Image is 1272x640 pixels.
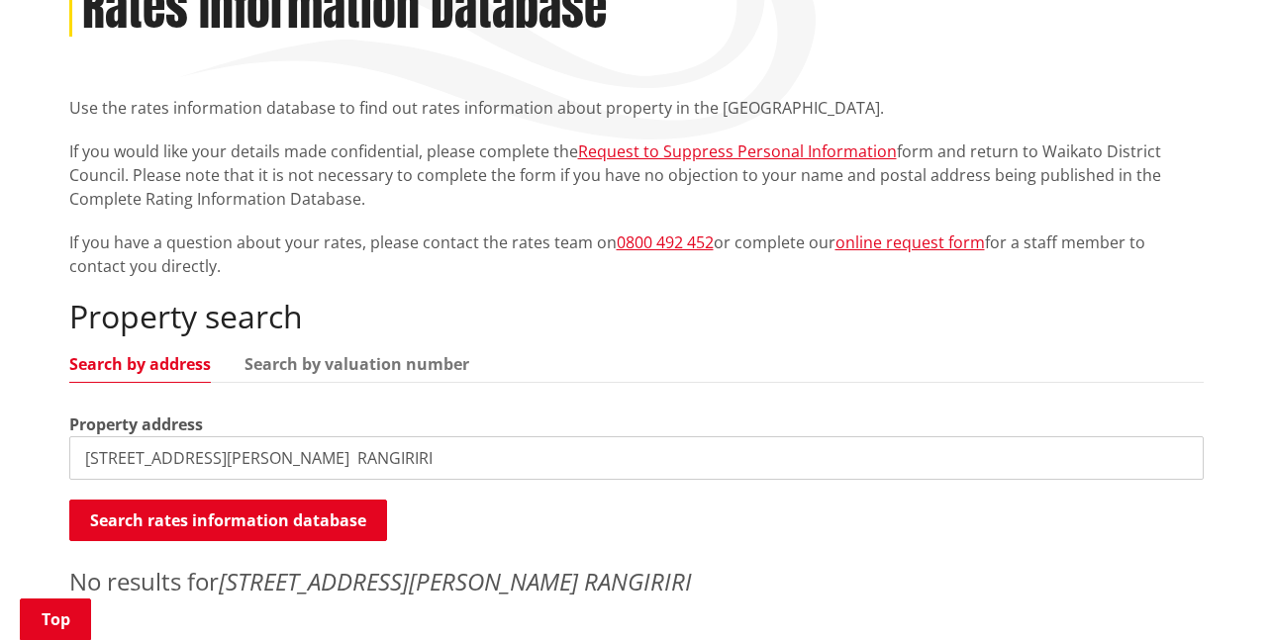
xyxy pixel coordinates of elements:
a: online request form [835,231,985,253]
a: Search by valuation number [245,356,469,372]
p: No results for [69,564,1204,599]
p: If you have a question about your rates, please contact the rates team on or complete our for a s... [69,230,1204,278]
p: Use the rates information database to find out rates information about property in the [GEOGRAPHI... [69,96,1204,120]
a: Search by address [69,356,211,372]
a: Request to Suppress Personal Information [578,140,897,162]
h2: Property search [69,298,1204,335]
a: Top [20,598,91,640]
iframe: Messenger Launcher [1181,557,1252,628]
button: Search rates information database [69,500,387,541]
a: 0800 492 452 [617,231,714,253]
em: [STREET_ADDRESS][PERSON_NAME] RANGIRIRI [219,565,692,597]
input: e.g. Duke Street NGARUAWAHIA [69,436,1204,480]
label: Property address [69,412,203,436]
p: If you would like your details made confidential, please complete the form and return to Waikato ... [69,139,1204,211]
